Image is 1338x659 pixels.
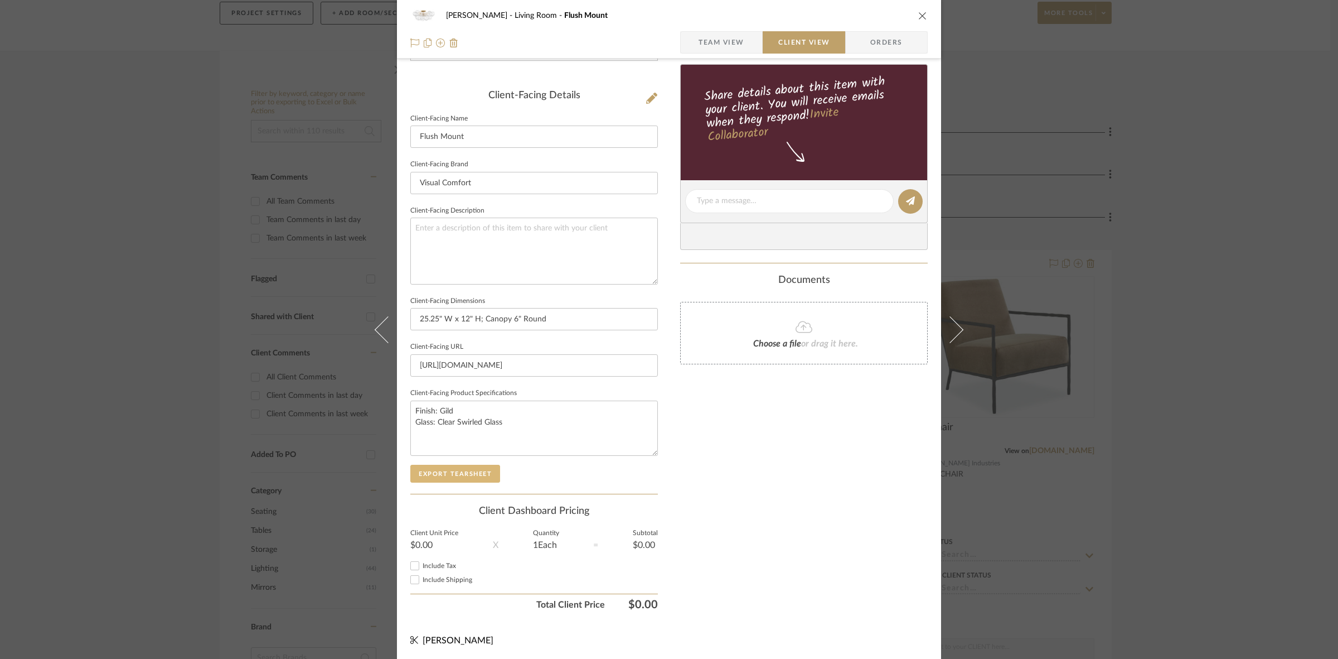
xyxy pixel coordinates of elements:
[633,541,658,550] div: $0.00
[410,541,458,550] div: $0.00
[533,531,559,536] label: Quantity
[410,354,658,377] input: Enter item URL
[564,12,608,20] span: Flush Mount
[423,562,456,569] span: Include Tax
[410,506,658,518] div: Client Dashboard Pricing
[533,541,559,550] div: 1 Each
[633,531,658,536] label: Subtotal
[699,31,744,54] span: Team View
[446,12,515,20] span: [PERSON_NAME]
[410,4,437,27] img: 2687eb81-a312-4262-9a35-2ef9c5a1abfd_48x40.jpg
[753,339,801,348] span: Choose a file
[493,538,498,552] div: X
[593,538,598,552] div: =
[410,308,658,330] input: Enter item dimensions
[410,391,517,396] label: Client-Facing Product Specifications
[858,31,915,54] span: Orders
[801,339,858,348] span: or drag it here.
[449,39,458,47] img: Remove from project
[410,172,658,194] input: Enter Client-Facing Brand
[605,598,658,612] span: $0.00
[410,344,463,350] label: Client-Facing URL
[410,598,605,612] span: Total Client Price
[410,299,485,304] label: Client-Facing Dimensions
[680,275,928,287] div: Documents
[778,31,830,54] span: Client View
[918,11,928,21] button: close
[410,116,468,122] label: Client-Facing Name
[679,72,929,147] div: Share details about this item with your client. You will receive emails when they respond!
[423,576,472,583] span: Include Shipping
[410,162,468,167] label: Client-Facing Brand
[515,12,564,20] span: Living Room
[410,126,658,148] input: Enter Client-Facing Item Name
[410,208,484,214] label: Client-Facing Description
[410,90,658,102] div: Client-Facing Details
[423,636,493,645] span: [PERSON_NAME]
[410,531,458,536] label: Client Unit Price
[410,465,500,483] button: Export Tearsheet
